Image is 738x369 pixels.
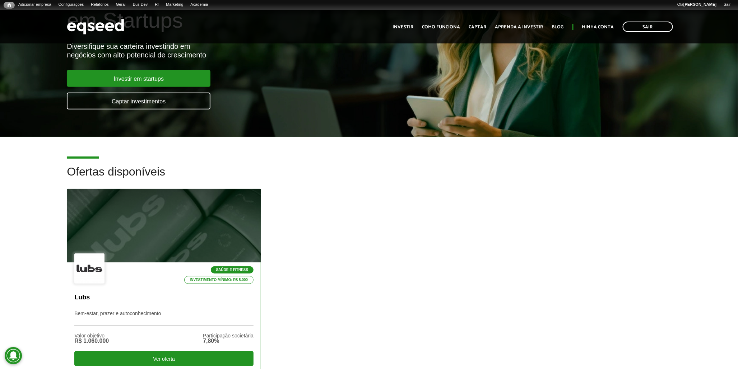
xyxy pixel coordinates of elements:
a: Sair [720,2,734,8]
div: Participação societária [203,333,254,338]
a: Bus Dev [129,2,152,8]
a: Relatórios [87,2,112,8]
a: Aprenda a investir [495,25,543,29]
a: RI [151,2,162,8]
a: Marketing [162,2,187,8]
a: Blog [552,25,564,29]
p: Investimento mínimo: R$ 5.000 [184,276,254,284]
h2: Ofertas disponíveis [67,165,671,189]
div: Valor objetivo [74,333,109,338]
a: Olá[PERSON_NAME] [674,2,720,8]
a: Investir [393,25,414,29]
div: R$ 1.060.000 [74,338,109,344]
a: Como funciona [422,25,460,29]
a: Sair [623,22,673,32]
div: Ver oferta [74,351,254,366]
p: Bem-estar, prazer e autoconhecimento [74,310,254,326]
strong: [PERSON_NAME] [683,2,716,6]
a: Investir em startups [67,70,210,87]
a: Minha conta [582,25,614,29]
div: 7,80% [203,338,254,344]
div: Diversifique sua carteira investindo em negócios com alto potencial de crescimento [67,42,425,59]
a: Início [4,2,15,9]
span: Início [7,3,11,8]
a: Academia [187,2,212,8]
img: EqSeed [67,17,124,36]
a: Captar [469,25,487,29]
a: Geral [112,2,129,8]
p: Lubs [74,294,254,302]
a: Captar investimentos [67,93,210,109]
p: Saúde e Fitness [211,266,254,274]
a: Configurações [55,2,88,8]
a: Adicionar empresa [15,2,55,8]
